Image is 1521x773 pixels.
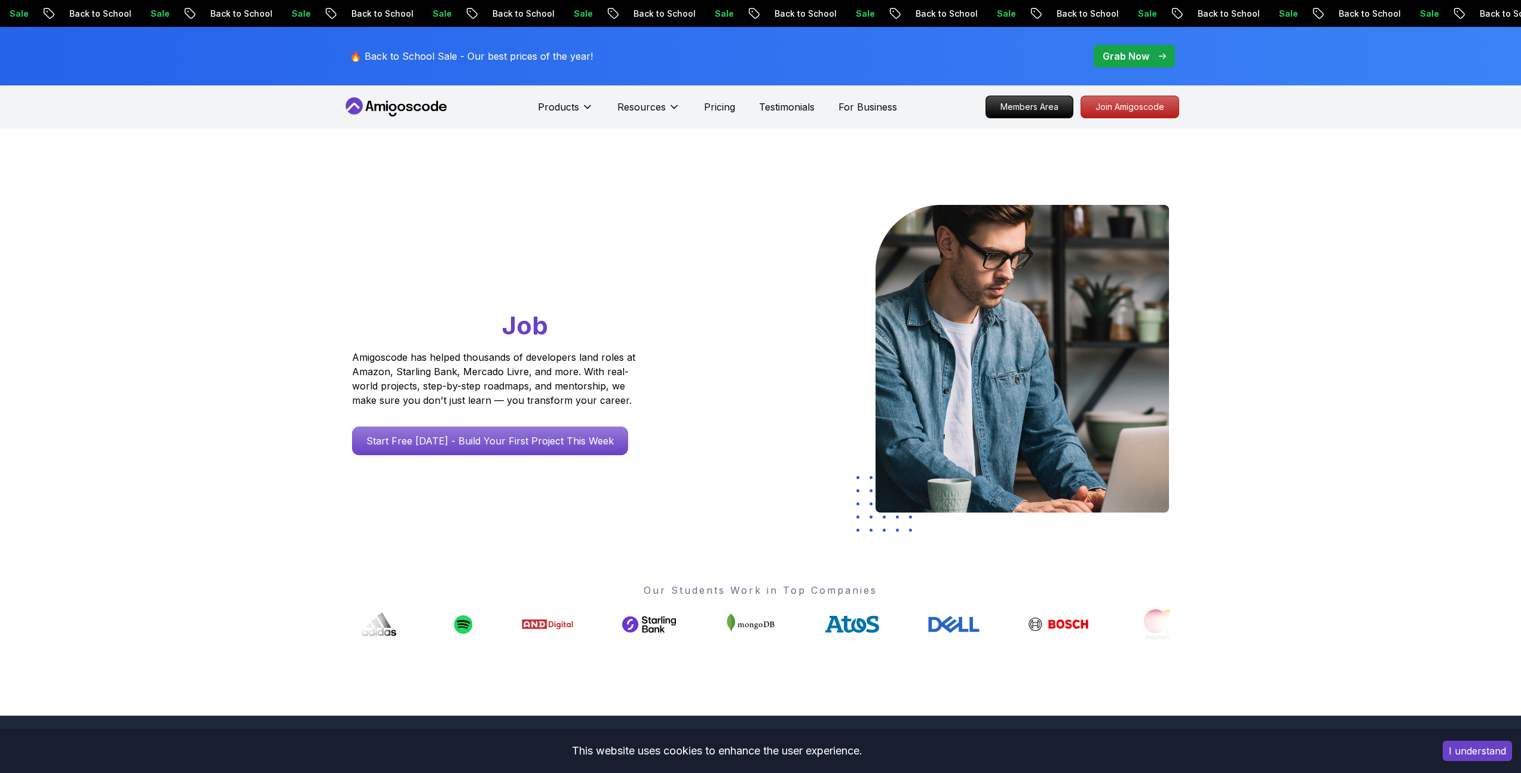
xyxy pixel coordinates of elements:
[1406,8,1444,20] p: Sale
[700,8,739,20] p: Sale
[559,8,598,20] p: Sale
[1081,96,1179,118] p: Join Amigoscode
[983,8,1021,20] p: Sale
[1443,741,1512,761] button: Accept cookies
[538,100,593,124] button: Products
[502,310,548,341] span: Job
[617,100,666,114] p: Resources
[617,100,680,124] button: Resources
[352,583,1170,597] p: Our Students Work in Top Companies
[986,96,1073,118] p: Members Area
[136,8,175,20] p: Sale
[352,350,639,407] p: Amigoscode has helped thousands of developers land roles at Amazon, Starling Bank, Mercado Livre,...
[538,100,579,114] p: Products
[1042,8,1124,20] p: Back to School
[876,205,1169,513] img: hero
[350,49,593,63] p: 🔥 Back to School Sale - Our best prices of the year!
[838,100,897,114] a: For Business
[478,8,559,20] p: Back to School
[759,100,815,114] a: Testimonials
[841,8,880,20] p: Sale
[1103,49,1149,63] p: Grab Now
[352,205,681,343] h1: Go From Learning to Hired: Master Java, Spring Boot & Cloud Skills That Get You the
[619,8,700,20] p: Back to School
[901,8,983,20] p: Back to School
[704,100,735,114] a: Pricing
[760,8,841,20] p: Back to School
[1265,8,1303,20] p: Sale
[1324,8,1406,20] p: Back to School
[9,738,1425,764] div: This website uses cookies to enhance the user experience.
[337,8,418,20] p: Back to School
[1081,96,1179,118] a: Join Amigoscode
[1124,8,1162,20] p: Sale
[418,8,457,20] p: Sale
[55,8,136,20] p: Back to School
[196,8,277,20] p: Back to School
[352,427,628,455] a: Start Free [DATE] - Build Your First Project This Week
[277,8,316,20] p: Sale
[1183,8,1265,20] p: Back to School
[986,96,1073,118] a: Members Area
